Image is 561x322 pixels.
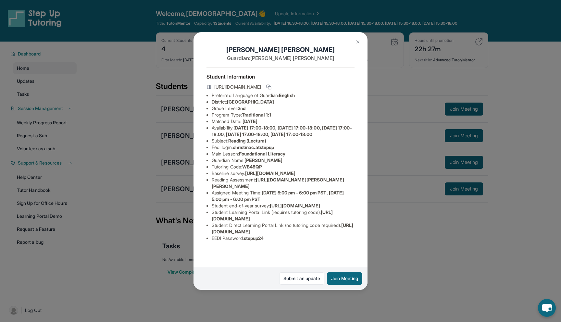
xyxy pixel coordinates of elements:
[279,272,324,285] a: Submit an update
[214,84,261,90] span: [URL][DOMAIN_NAME]
[212,235,355,241] li: EEDI Password :
[212,177,355,190] li: Reading Assessment :
[327,272,362,285] button: Join Meeting
[212,118,355,125] li: Matched Date:
[245,170,295,176] span: [URL][DOMAIN_NAME]
[212,138,355,144] li: Subject :
[279,93,295,98] span: English
[212,203,355,209] li: Student end-of-year survey :
[212,112,355,118] li: Program Type:
[212,125,355,138] li: Availability:
[212,170,355,177] li: Baseline survey :
[239,151,285,156] span: Foundational Literacy
[206,45,355,54] h1: [PERSON_NAME] [PERSON_NAME]
[212,157,355,164] li: Guardian Name :
[212,209,355,222] li: Student Learning Portal Link (requires tutoring code) :
[212,144,355,151] li: Eedi login :
[212,125,352,137] span: [DATE] 17:00-18:00, [DATE] 17:00-18:00, [DATE] 17:00-18:00, [DATE] 17:00-18:00, [DATE] 17:00-18:00
[206,73,355,80] h4: Student Information
[538,299,556,317] button: chat-button
[244,157,282,163] span: [PERSON_NAME]
[212,222,355,235] li: Student Direct Learning Portal Link (no tutoring code required) :
[212,190,355,203] li: Assigned Meeting Time :
[242,112,271,118] span: Traditional 1:1
[265,83,273,91] button: Copy link
[270,203,320,208] span: [URL][DOMAIN_NAME]
[243,118,257,124] span: [DATE]
[212,164,355,170] li: Tutoring Code :
[212,177,344,189] span: [URL][DOMAIN_NAME][PERSON_NAME][PERSON_NAME]
[238,105,245,111] span: 2nd
[227,99,274,105] span: [GEOGRAPHIC_DATA]
[212,151,355,157] li: Main Lesson :
[228,138,266,143] span: Reading (Lectura)
[212,105,355,112] li: Grade Level:
[212,99,355,105] li: District:
[355,39,360,44] img: Close Icon
[242,164,262,169] span: WB48QP
[244,235,264,241] span: stepup24
[212,190,344,202] span: [DATE] 5:00 pm - 6:00 pm PST, [DATE] 5:00 pm - 6:00 pm PST
[206,54,355,62] p: Guardian: [PERSON_NAME] [PERSON_NAME]
[233,144,274,150] span: christinac.atstepup
[212,92,355,99] li: Preferred Language of Guardian:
